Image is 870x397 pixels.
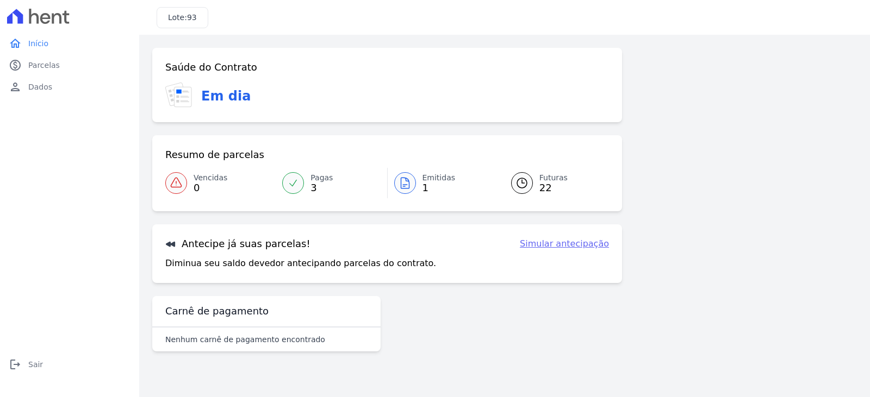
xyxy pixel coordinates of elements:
a: Vencidas 0 [165,168,276,198]
span: Início [28,38,48,49]
h3: Em dia [201,86,251,106]
h3: Resumo de parcelas [165,148,264,161]
span: 93 [187,13,197,22]
span: Dados [28,81,52,92]
span: 22 [539,184,568,192]
span: 0 [194,184,227,192]
a: homeInício [4,33,135,54]
span: Emitidas [422,172,456,184]
i: home [9,37,22,50]
p: Diminua seu saldo devedor antecipando parcelas do contrato. [165,257,436,270]
a: Simular antecipação [520,237,609,250]
span: Futuras [539,172,568,184]
a: paidParcelas [4,54,135,76]
a: personDados [4,76,135,98]
span: Parcelas [28,60,60,71]
p: Nenhum carnê de pagamento encontrado [165,334,325,345]
span: Pagas [310,172,333,184]
span: 3 [310,184,333,192]
i: paid [9,59,22,72]
a: Futuras 22 [498,168,609,198]
a: Pagas 3 [276,168,387,198]
i: person [9,80,22,93]
span: 1 [422,184,456,192]
i: logout [9,358,22,371]
h3: Lote: [168,12,197,23]
h3: Carnê de pagamento [165,305,269,318]
span: Vencidas [194,172,227,184]
span: Sair [28,359,43,370]
a: logoutSair [4,354,135,375]
h3: Antecipe já suas parcelas! [165,237,310,250]
h3: Saúde do Contrato [165,61,257,74]
a: Emitidas 1 [388,168,498,198]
